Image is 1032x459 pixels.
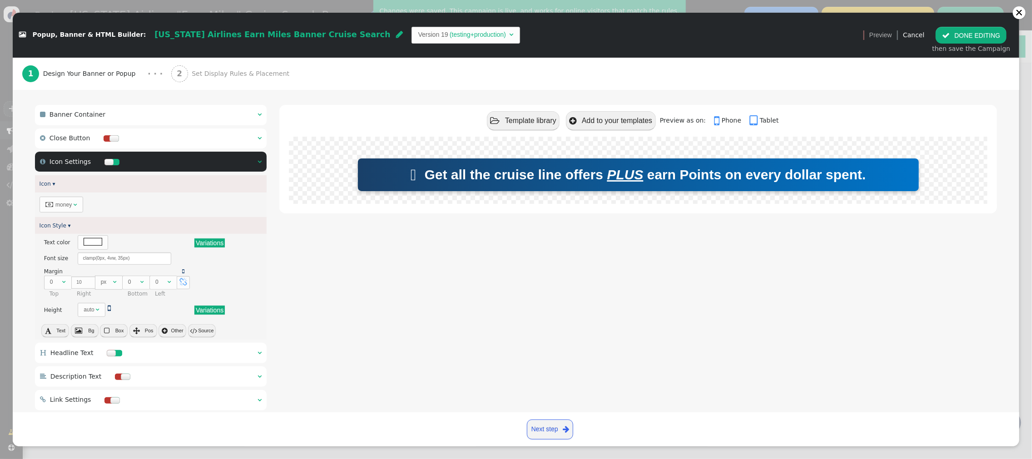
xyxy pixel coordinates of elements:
span:  [396,30,403,39]
span: Pos [145,328,154,333]
span:  [133,327,140,334]
span: Text [56,328,65,333]
span:  [108,305,111,312]
div: 0 [50,278,61,286]
span:  [179,278,187,286]
span: Description Text [50,373,102,380]
span: Popup, Banner & HTML Builder: [33,31,146,39]
span: Link Settings [50,396,91,403]
span: Box [115,328,124,333]
div: 0 [155,278,166,286]
button:  Pos [129,324,157,337]
span:  [190,327,197,334]
a:  [108,305,111,311]
button:  Box [100,324,128,337]
span: Get all the cruise line offers [425,167,603,182]
a: Cancel [903,31,924,39]
span:  [411,166,417,184]
b: 1 [28,69,34,78]
span: Font size [44,255,68,262]
div: 0 [128,278,139,286]
span:  [140,279,144,285]
div: Right [77,290,127,298]
button:  Text [41,324,69,337]
span:  [74,202,77,207]
span: Preview [869,30,892,40]
a: Phone [714,117,748,124]
button: Variations [194,238,225,247]
a: 1 Design Your Banner or Popup · · · [22,58,171,90]
span:  [40,350,46,356]
div: Bottom [128,290,154,298]
button: Other [159,324,186,337]
span: Preview as on: [660,117,712,124]
span:  [491,117,500,125]
a: Preview [869,27,892,43]
a: Icon Style ▾ [40,222,71,229]
span:  [258,350,262,356]
span:  [162,327,168,334]
span:  [258,373,262,380]
span: Text color [44,239,70,246]
u: PLUS [607,167,643,182]
button: Add to your templates [566,111,655,130]
span: Icon Settings [50,158,91,165]
span:  [182,269,184,274]
button:  Bg [71,324,99,337]
a: Tablet [750,117,779,124]
a:  [182,268,184,275]
span:  [258,111,262,118]
span:  [40,135,45,141]
span:  [45,327,51,334]
span:  [258,135,262,141]
div: · · · [148,68,163,80]
span:  [45,201,53,208]
span:  [258,397,262,403]
span:  [104,327,109,334]
div: auto [84,306,94,314]
span: Close Button [50,134,90,142]
span: Bg [88,328,94,333]
span:  [563,424,569,435]
span:  [40,158,45,165]
span: [US_STATE] Airlines Earn Miles Banner Cruise Search [154,30,390,39]
span:  [40,111,45,118]
span:  [750,114,760,127]
span:  [19,32,26,38]
b: 2 [177,69,182,78]
td: (testing+production) [448,30,507,39]
button: Template library [487,111,560,130]
a: 2 Set Display Rules & Placement [171,58,310,90]
span:  [714,114,722,127]
button: DONE EDITING [936,27,1007,43]
span: Design Your Banner or Popup [43,69,139,79]
span:  [509,31,513,38]
span: Margin [44,268,63,275]
span:  [40,396,46,403]
div: px [101,278,112,286]
span:  [62,279,66,285]
span:  [40,373,46,380]
span:  [75,327,82,334]
span: Banner Container [50,111,105,118]
td: money [55,199,72,210]
span:  [942,32,950,39]
span:  [96,307,99,312]
span: Height [44,307,62,313]
span:  [258,158,262,165]
span:  [168,279,171,285]
button: Source [188,324,216,337]
span:  [113,279,117,285]
a: Next step [527,420,573,439]
td: Version 19 [418,30,448,39]
div: Top [50,290,76,298]
div: Left [155,290,181,298]
span:  [569,117,576,125]
a: Icon ▾ [40,181,55,187]
div: then save the Campaign [932,44,1010,54]
button: Variations [194,306,225,315]
span: Set Display Rules & Placement [192,69,293,79]
span: earn Points on every dollar spent. [647,167,866,182]
span: Headline Text [50,349,94,356]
